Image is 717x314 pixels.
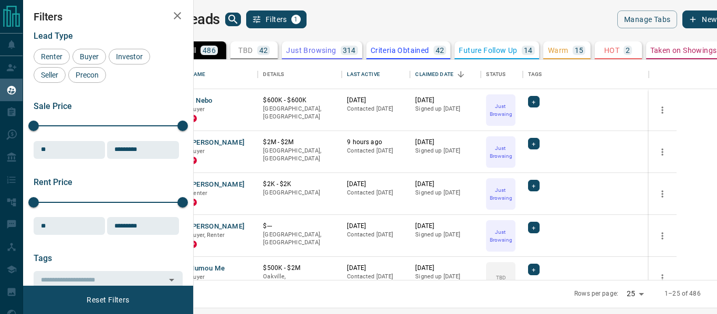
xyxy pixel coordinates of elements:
[415,96,476,105] p: [DATE]
[528,138,539,149] div: +
[604,47,619,54] p: HOT
[347,147,405,155] p: Contacted [DATE]
[189,148,205,155] span: Buyer
[263,189,336,197] p: [GEOGRAPHIC_DATA]
[617,10,677,28] button: Manage Tabs
[415,180,476,189] p: [DATE]
[263,105,336,121] p: [GEOGRAPHIC_DATA], [GEOGRAPHIC_DATA]
[454,67,468,82] button: Sort
[655,228,670,244] button: more
[34,49,70,64] div: Renter
[523,60,648,89] div: Tags
[263,60,284,89] div: Details
[528,222,539,233] div: +
[532,222,535,233] span: +
[655,186,670,202] button: more
[189,180,245,190] button: [PERSON_NAME]
[34,253,52,263] span: Tags
[415,189,476,197] p: Signed up [DATE]
[532,96,535,107] span: +
[410,60,481,89] div: Claimed Date
[415,273,476,281] p: Signed up [DATE]
[72,49,106,64] div: Buyer
[626,47,630,54] p: 2
[459,47,517,54] p: Future Follow Up
[487,144,514,160] p: Just Browsing
[347,273,405,281] p: Contacted [DATE]
[415,147,476,155] p: Signed up [DATE]
[189,96,213,106] button: K Nebo
[415,264,476,273] p: [DATE]
[34,10,183,23] h2: Filters
[37,71,62,79] span: Seller
[184,60,258,89] div: Name
[532,180,535,191] span: +
[286,47,336,54] p: Just Browsing
[347,189,405,197] p: Contacted [DATE]
[189,274,205,280] span: Buyer
[189,190,207,197] span: Renter
[487,186,514,202] p: Just Browsing
[258,60,342,89] div: Details
[189,60,205,89] div: Name
[347,264,405,273] p: [DATE]
[189,106,205,113] span: Buyer
[203,47,216,54] p: 486
[532,264,535,275] span: +
[528,264,539,275] div: +
[655,270,670,286] button: more
[34,31,73,41] span: Lead Type
[436,47,445,54] p: 42
[528,180,539,191] div: +
[528,96,539,107] div: +
[263,273,336,289] p: Oakville, [GEOGRAPHIC_DATA]
[655,102,670,118] button: more
[76,52,102,61] span: Buyer
[263,138,336,147] p: $2M - $2M
[347,96,405,105] p: [DATE]
[347,60,379,89] div: Last Active
[112,52,146,61] span: Investor
[347,138,405,147] p: 9 hours ago
[347,180,405,189] p: [DATE]
[347,231,405,239] p: Contacted [DATE]
[574,289,618,298] p: Rows per page:
[487,102,514,118] p: Just Browsing
[263,222,336,231] p: $---
[496,274,506,281] p: TBD
[487,228,514,244] p: Just Browsing
[548,47,568,54] p: Warm
[263,231,336,247] p: [GEOGRAPHIC_DATA], [GEOGRAPHIC_DATA]
[347,222,405,231] p: [DATE]
[238,47,252,54] p: TBD
[263,96,336,105] p: $600K - $600K
[263,180,336,189] p: $2K - $2K
[481,60,523,89] div: Status
[528,60,542,89] div: Tags
[246,10,307,28] button: Filters1
[34,67,66,83] div: Seller
[343,47,356,54] p: 314
[524,47,533,54] p: 14
[575,47,584,54] p: 15
[415,222,476,231] p: [DATE]
[665,289,700,298] p: 1–25 of 486
[72,71,102,79] span: Precon
[342,60,410,89] div: Last Active
[415,105,476,113] p: Signed up [DATE]
[34,177,72,187] span: Rent Price
[80,291,136,309] button: Reset Filters
[415,231,476,239] p: Signed up [DATE]
[263,147,336,163] p: [GEOGRAPHIC_DATA], [GEOGRAPHIC_DATA]
[259,47,268,54] p: 42
[109,49,150,64] div: Investor
[650,47,717,54] p: Taken on Showings
[189,264,225,274] button: Humou Me
[655,144,670,160] button: more
[486,60,505,89] div: Status
[415,138,476,147] p: [DATE]
[415,60,454,89] div: Claimed Date
[189,222,245,232] button: [PERSON_NAME]
[164,273,179,287] button: Open
[371,47,429,54] p: Criteria Obtained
